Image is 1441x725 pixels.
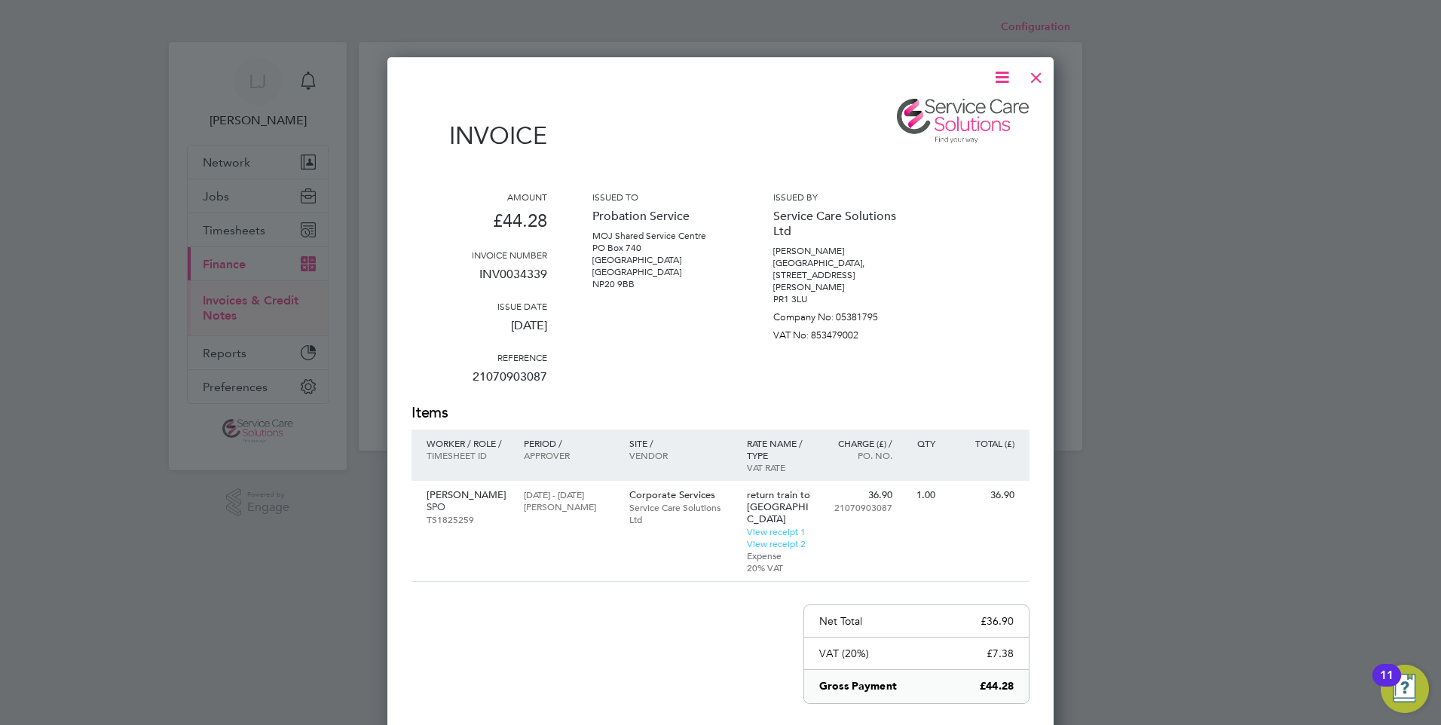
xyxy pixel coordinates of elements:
[629,501,732,525] p: Service Care Solutions Ltd
[987,647,1014,660] p: £7.38
[592,266,728,278] p: [GEOGRAPHIC_DATA]
[827,501,892,513] p: 21070903087
[747,537,806,549] a: View receipt 2
[773,191,909,203] h3: Issued by
[747,489,812,525] p: return train to [GEOGRAPHIC_DATA]
[524,449,613,461] p: Approver
[827,449,892,461] p: Po. No.
[827,489,892,501] p: 36.90
[773,293,909,305] p: PR1 3LU
[427,489,509,501] p: [PERSON_NAME]
[773,245,909,281] p: [PERSON_NAME][GEOGRAPHIC_DATA], [STREET_ADDRESS]
[773,305,909,323] p: Company No: 05381795
[747,561,812,574] p: 20% VAT
[411,249,547,261] h3: Invoice number
[411,402,1030,424] h2: Items
[827,437,892,449] p: Charge (£) /
[981,614,1014,628] p: £36.90
[411,300,547,312] h3: Issue date
[411,121,547,150] h1: Invoice
[629,437,732,449] p: Site /
[411,312,547,351] p: [DATE]
[411,203,547,249] p: £44.28
[950,437,1014,449] p: Total (£)
[747,549,812,561] p: Expense
[524,488,613,500] p: [DATE] - [DATE]
[980,679,1014,694] p: £44.28
[1381,665,1429,713] button: Open Resource Center, 11 new notifications
[897,99,1030,144] img: servicecare-logo-remittance.png
[592,230,728,242] p: MOJ Shared Service Centre
[592,278,728,290] p: NP20 9BB
[773,281,909,293] p: [PERSON_NAME]
[592,254,728,266] p: [GEOGRAPHIC_DATA]
[592,191,728,203] h3: Issued to
[427,513,509,525] p: TS1825259
[411,351,547,363] h3: Reference
[629,489,732,501] p: Corporate Services
[819,614,862,628] p: Net Total
[427,437,509,449] p: Worker / Role /
[773,203,909,245] p: Service Care Solutions Ltd
[819,647,869,660] p: VAT (20%)
[629,449,732,461] p: Vendor
[747,461,812,473] p: VAT rate
[524,437,613,449] p: Period /
[950,489,1014,501] p: 36.90
[524,500,613,512] p: [PERSON_NAME]
[411,261,547,300] p: INV0034339
[1380,675,1394,695] div: 11
[411,191,547,203] h3: Amount
[427,501,509,513] p: SPO
[773,323,909,341] p: VAT No: 853479002
[747,525,806,537] a: View receipt 1
[747,437,812,461] p: Rate name / type
[907,437,935,449] p: QTY
[592,242,728,254] p: PO Box 740
[592,203,728,230] p: Probation Service
[819,679,897,694] p: Gross Payment
[907,489,935,501] p: 1.00
[411,363,547,402] p: 21070903087
[427,449,509,461] p: Timesheet ID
